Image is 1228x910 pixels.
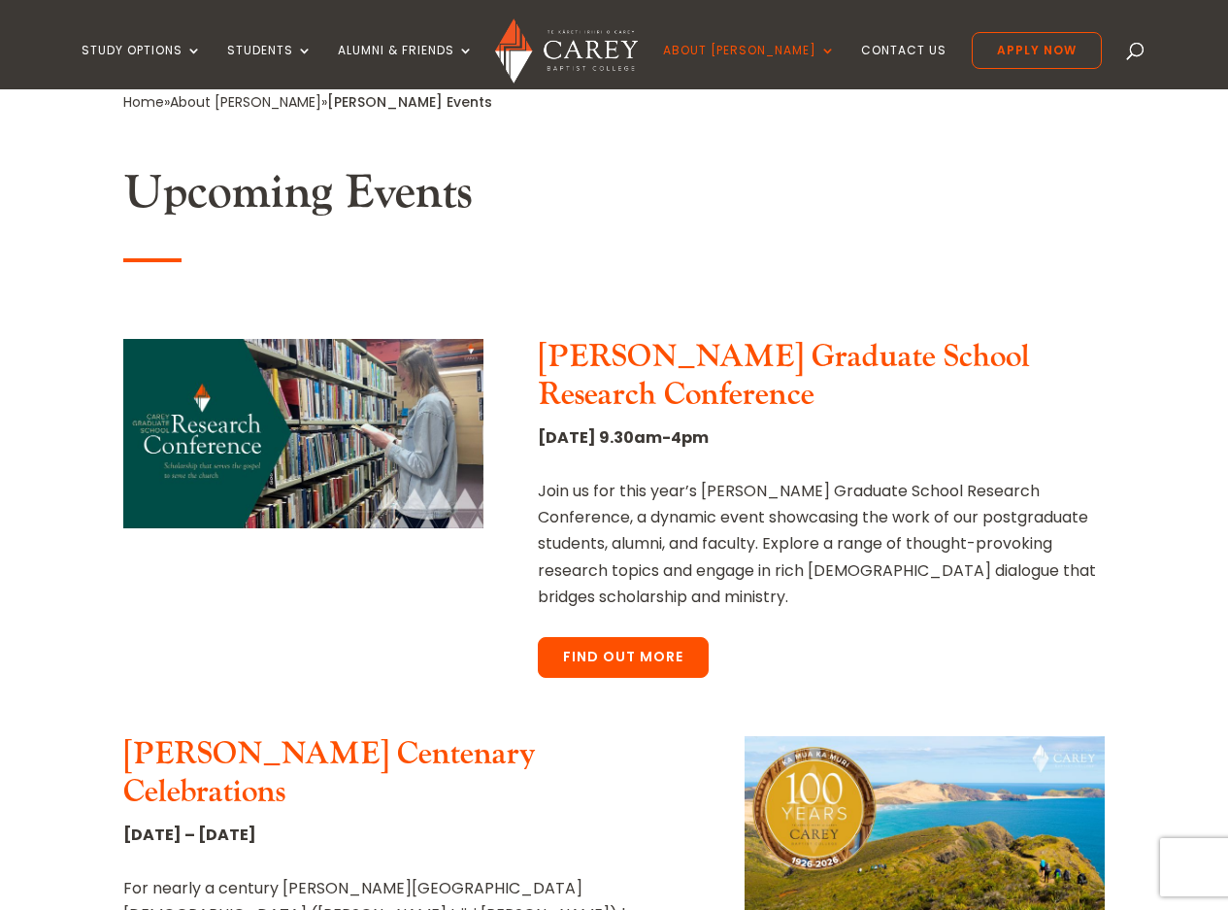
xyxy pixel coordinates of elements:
[663,44,836,89] a: About [PERSON_NAME]
[538,478,1106,610] p: Join us for this year’s [PERSON_NAME] Graduate School Research Conference, a dynamic event showca...
[338,44,474,89] a: Alumni & Friends
[82,44,202,89] a: Study Options
[861,44,946,89] a: Contact Us
[123,824,256,846] strong: [DATE] – [DATE]
[972,32,1102,69] a: Apply Now
[538,339,1106,423] h3: [PERSON_NAME] Graduate School Research Conference
[123,339,483,528] img: CGS Research Conference 2025
[327,92,492,112] span: [PERSON_NAME] Events
[123,736,691,821] h3: [PERSON_NAME] Centenary Celebrations
[538,637,709,678] a: Find out more
[123,512,483,534] a: CGS Research Conference 2025
[495,18,638,84] img: Carey Baptist College
[227,44,313,89] a: Students
[538,426,709,449] strong: [DATE] 9.30am-4pm
[123,92,164,112] a: Home
[123,92,492,112] span: » »
[170,92,321,112] a: About [PERSON_NAME]
[123,165,1106,231] h2: Upcoming Events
